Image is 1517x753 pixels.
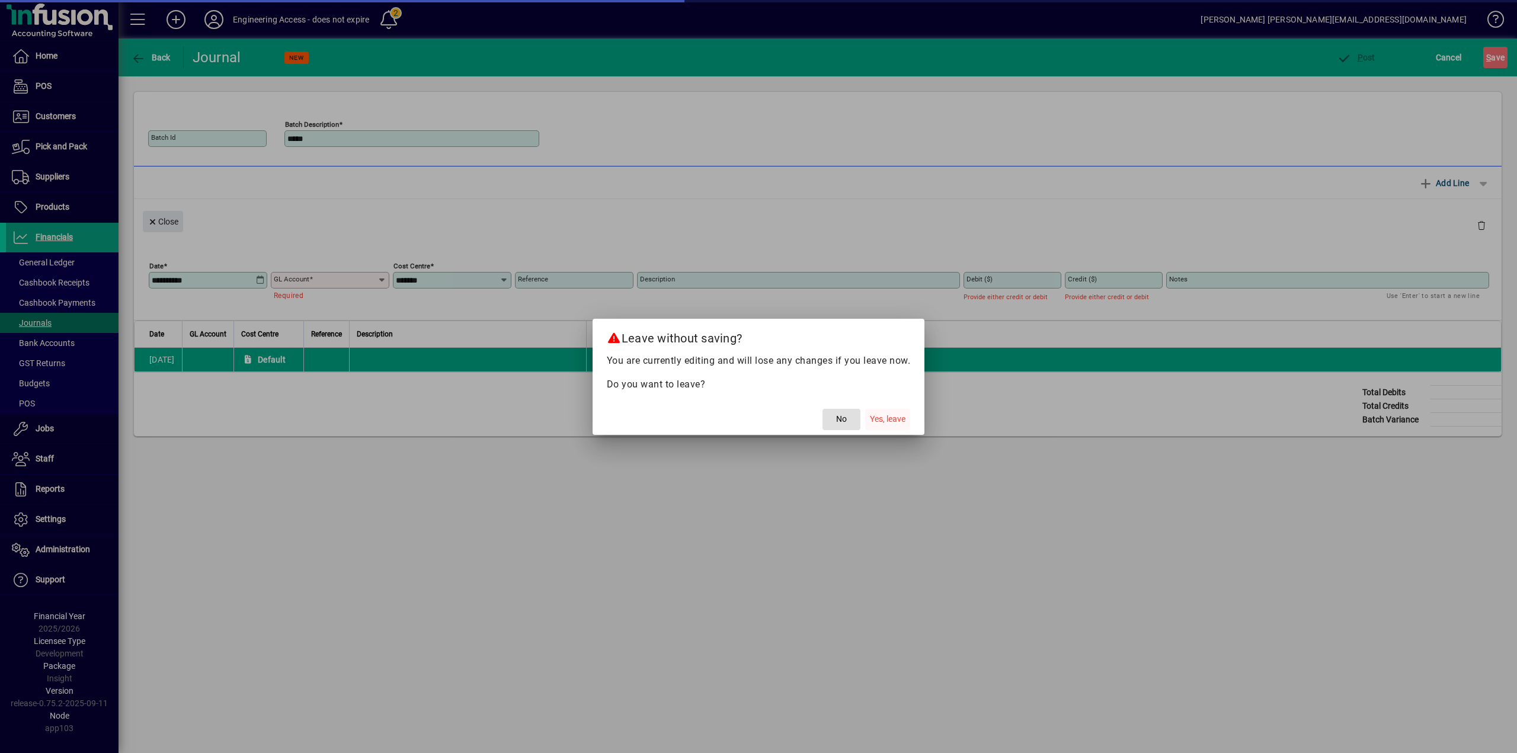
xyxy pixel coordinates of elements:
[822,409,860,430] button: No
[607,354,911,368] p: You are currently editing and will lose any changes if you leave now.
[870,413,905,425] span: Yes, leave
[607,377,911,392] p: Do you want to leave?
[593,319,925,353] h2: Leave without saving?
[865,409,910,430] button: Yes, leave
[836,413,847,425] span: No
